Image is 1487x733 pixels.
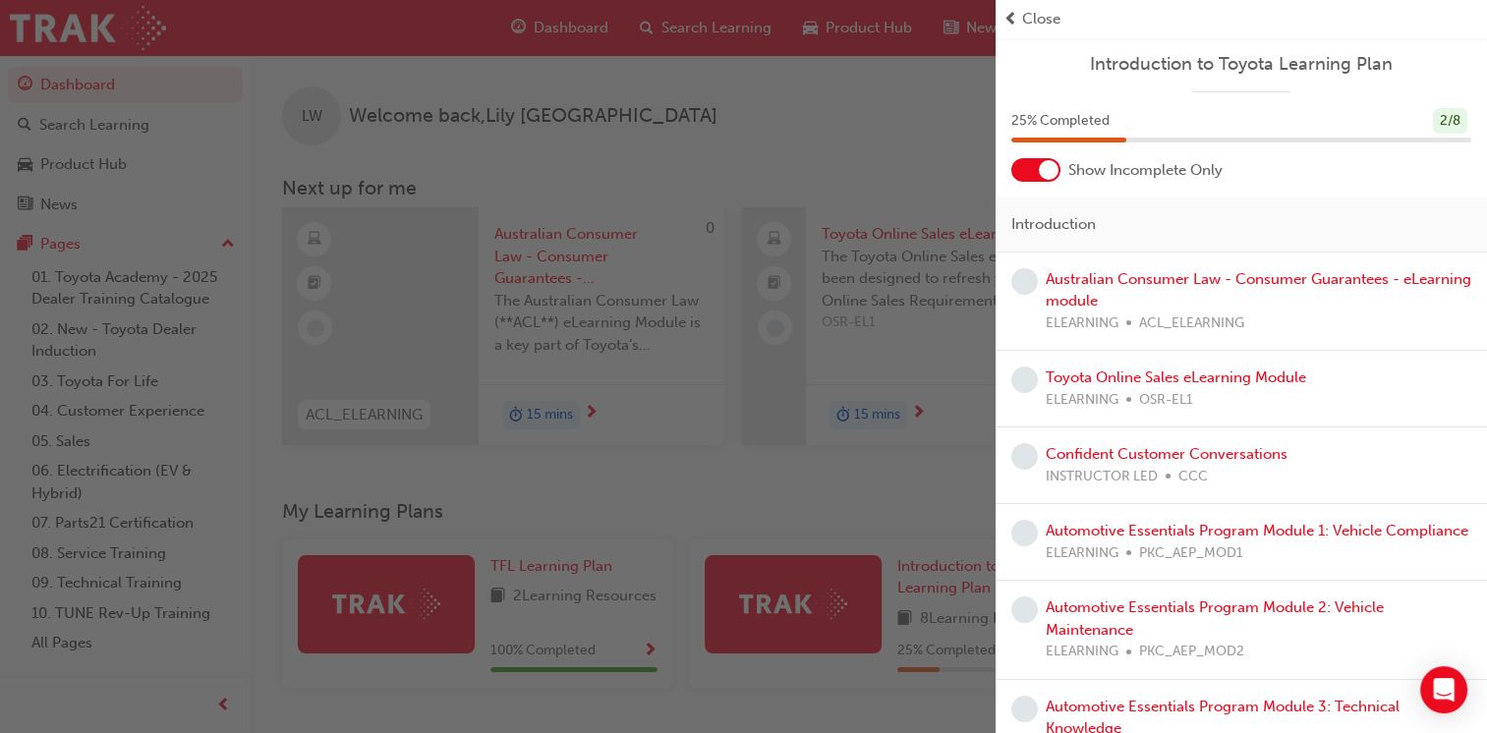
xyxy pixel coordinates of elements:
[1139,312,1244,335] span: ACL_ELEARNING
[1046,389,1118,412] span: ELEARNING
[1011,110,1110,133] span: 25 % Completed
[1046,542,1118,565] span: ELEARNING
[1139,641,1244,663] span: PKC_AEP_MOD2
[1046,598,1384,639] a: Automotive Essentials Program Module 2: Vehicle Maintenance
[1011,53,1471,76] a: Introduction to Toyota Learning Plan
[1011,268,1038,295] span: learningRecordVerb_NONE-icon
[1003,8,1479,30] button: prev-iconClose
[1046,641,1118,663] span: ELEARNING
[1046,445,1287,463] a: Confident Customer Conversations
[1011,213,1096,236] span: Introduction
[1011,443,1038,470] span: learningRecordVerb_NONE-icon
[1046,312,1118,335] span: ELEARNING
[1046,522,1468,539] a: Automotive Essentials Program Module 1: Vehicle Compliance
[1011,696,1038,722] span: learningRecordVerb_NONE-icon
[1178,466,1208,488] span: CCC
[1139,389,1193,412] span: OSR-EL1
[1003,8,1018,30] span: prev-icon
[1139,542,1243,565] span: PKC_AEP_MOD1
[1420,666,1467,713] div: Open Intercom Messenger
[1022,8,1060,30] span: Close
[1046,270,1471,310] a: Australian Consumer Law - Consumer Guarantees - eLearning module
[1011,366,1038,393] span: learningRecordVerb_NONE-icon
[1433,108,1467,135] div: 2 / 8
[1046,368,1306,386] a: Toyota Online Sales eLearning Module
[1068,159,1223,182] span: Show Incomplete Only
[1046,466,1158,488] span: INSTRUCTOR LED
[1011,520,1038,546] span: learningRecordVerb_NONE-icon
[1011,596,1038,623] span: learningRecordVerb_NONE-icon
